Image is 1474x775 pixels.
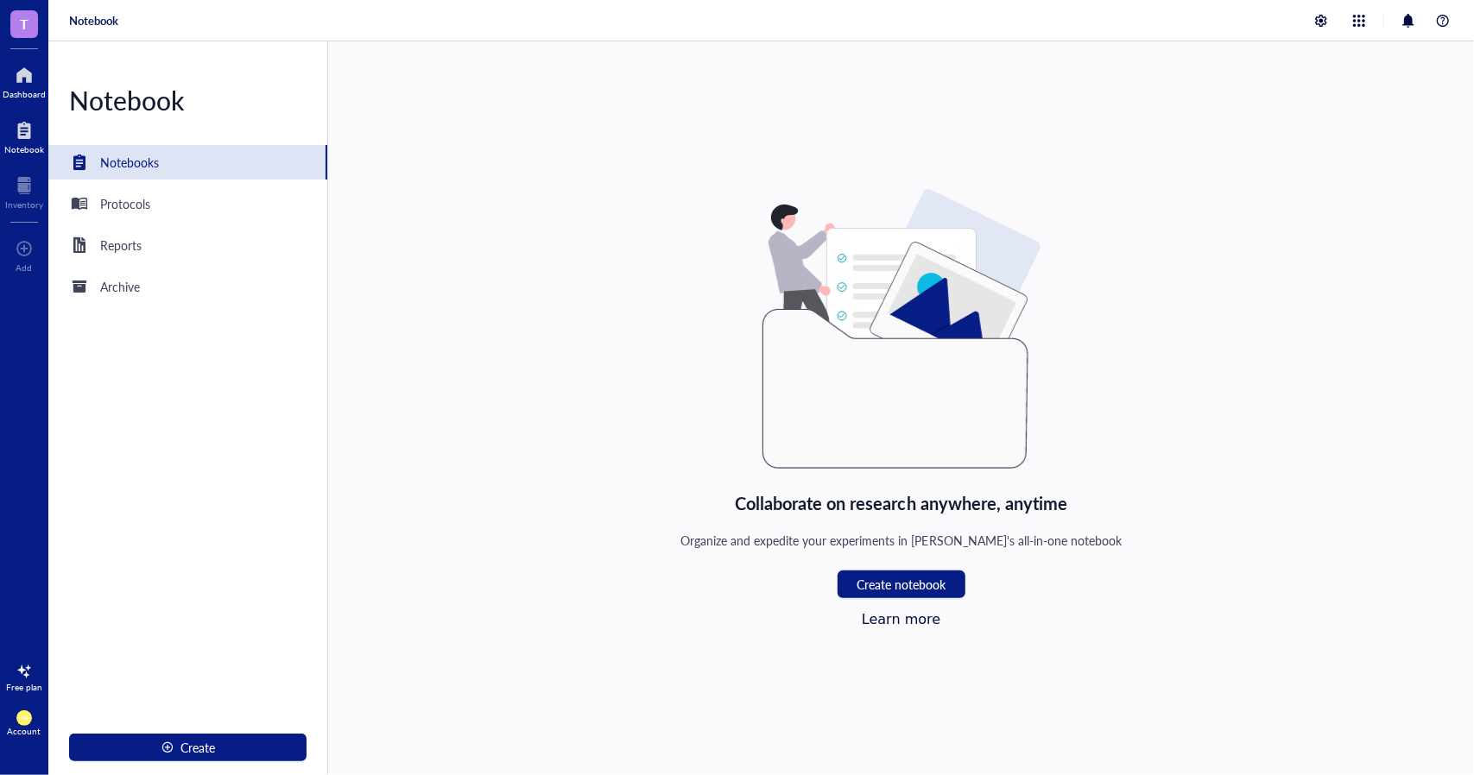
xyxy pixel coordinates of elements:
[5,199,43,210] div: Inventory
[100,277,140,296] div: Archive
[100,236,142,255] div: Reports
[4,144,44,154] div: Notebook
[838,570,965,598] button: Create notebook
[48,228,327,262] a: Reports
[680,531,1122,550] div: Organize and expedite your experiments in [PERSON_NAME]'s all-in-one notebook
[48,269,327,304] a: Archive
[48,186,327,221] a: Protocols
[6,682,42,692] div: Free plan
[69,13,118,28] a: Notebook
[862,611,940,627] a: Learn more
[762,189,1041,469] img: Empty state
[5,172,43,210] a: Inventory
[180,740,215,754] span: Create
[100,153,159,172] div: Notebooks
[48,145,327,180] a: Notebooks
[20,715,28,721] span: WG
[48,83,327,117] div: Notebook
[69,734,307,761] button: Create
[857,577,946,591] span: Create notebook
[100,194,150,213] div: Protocols
[735,489,1068,517] div: Collaborate on research anywhere, anytime
[4,117,44,154] a: Notebook
[3,89,46,99] div: Dashboard
[8,726,41,736] div: Account
[3,61,46,99] a: Dashboard
[16,262,33,273] div: Add
[20,13,28,35] span: T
